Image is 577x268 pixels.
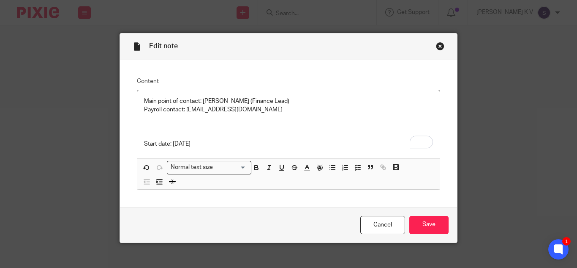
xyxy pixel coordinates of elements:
[167,161,251,174] div: Search for option
[409,216,449,234] input: Save
[149,43,178,50] span: Edit note
[562,237,571,246] div: 1
[137,90,440,159] div: To enrich screen reader interactions, please activate Accessibility in Grammarly extension settings
[144,105,433,114] p: Payroll contact: [EMAIL_ADDRESS][DOMAIN_NAME]
[144,140,433,148] p: Start date: [DATE]
[436,42,444,50] div: Close this dialog window
[216,163,246,172] input: Search for option
[144,97,433,105] p: Main point of contact: [PERSON_NAME] (Finance Lead)
[169,163,215,172] span: Normal text size
[137,77,440,86] label: Content
[360,216,405,234] a: Cancel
